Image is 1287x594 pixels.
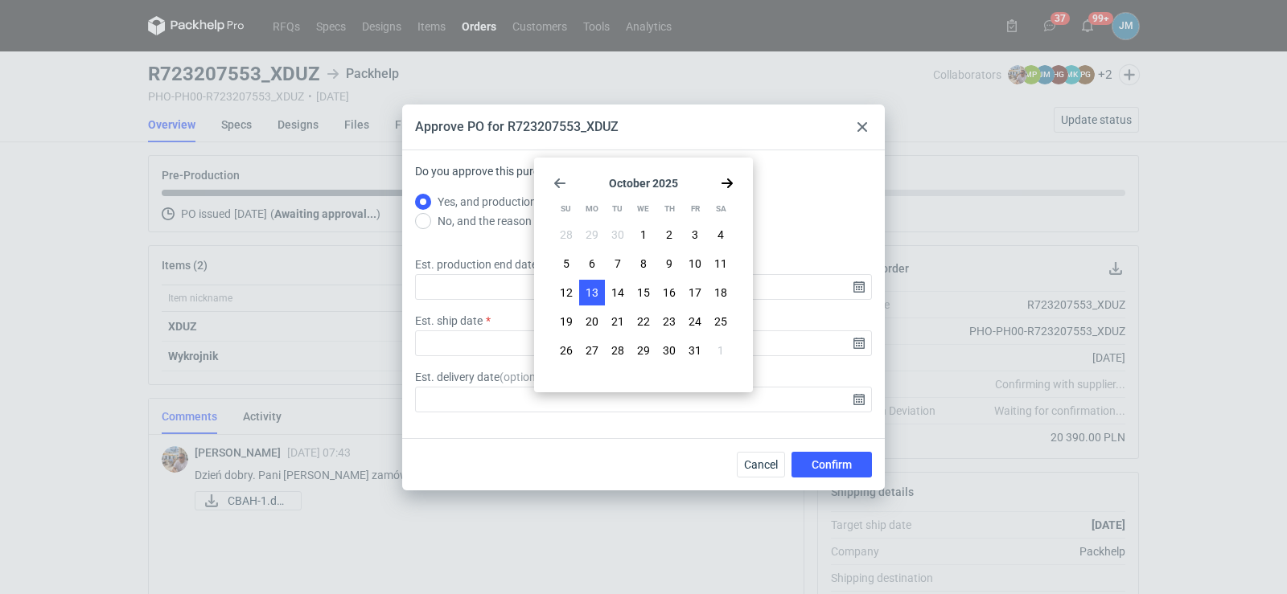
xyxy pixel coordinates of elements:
span: 10 [689,256,701,272]
span: 30 [663,342,676,358]
span: 25 [714,313,727,330]
button: Confirm [792,452,872,477]
span: 26 [560,342,573,358]
span: 28 [611,342,624,358]
button: Mon Oct 06 2025 [579,251,605,277]
span: 8 [640,256,647,272]
span: 2 [666,227,672,243]
button: Sun Oct 26 2025 [553,338,579,363]
div: We [631,196,656,222]
div: Tu [605,196,630,222]
button: Wed Oct 22 2025 [631,309,656,334]
button: Wed Oct 15 2025 [631,280,656,305]
div: Fr [683,196,708,222]
span: Cancel [744,459,778,470]
button: Wed Oct 01 2025 [631,222,656,248]
button: Sun Oct 12 2025 [553,280,579,305]
span: 15 [637,285,650,301]
span: 29 [637,342,650,358]
button: Sun Oct 19 2025 [553,309,579,334]
button: Sat Oct 18 2025 [708,280,734,305]
button: Wed Oct 29 2025 [631,338,656,363]
button: Tue Sep 30 2025 [605,222,631,248]
section: October 2025 [553,177,734,190]
button: Fri Oct 10 2025 [682,251,708,277]
button: Tue Oct 07 2025 [605,251,631,277]
div: Sa [709,196,734,222]
button: Mon Oct 13 2025 [579,280,605,305]
span: 3 [692,227,698,243]
button: Wed Oct 08 2025 [631,251,656,277]
span: 16 [663,285,676,301]
span: 27 [586,342,598,358]
button: Sat Oct 04 2025 [708,222,734,248]
label: Do you approve this purchase order? [415,163,598,192]
label: Est. delivery date [415,369,549,385]
span: 18 [714,285,727,301]
button: Fri Oct 03 2025 [682,222,708,248]
span: 14 [611,285,624,301]
button: Thu Oct 02 2025 [656,222,682,248]
button: Thu Oct 30 2025 [656,338,682,363]
span: 23 [663,313,676,330]
button: Tue Oct 28 2025 [605,338,631,363]
span: 31 [689,342,701,358]
div: Approve PO for R723207553_XDUZ [415,118,619,136]
button: Thu Oct 09 2025 [656,251,682,277]
span: 6 [589,256,595,272]
div: Su [553,196,578,222]
span: Confirm [812,459,852,470]
button: Sat Nov 01 2025 [708,338,734,363]
span: ( optional ) [500,371,549,383]
span: 30 [611,227,624,243]
label: Est. ship date [415,313,483,329]
svg: Go forward 1 month [721,177,734,190]
span: 19 [560,313,573,330]
span: 7 [615,256,621,272]
span: 29 [586,227,598,243]
svg: Go back 1 month [553,177,566,190]
button: Sat Oct 25 2025 [708,309,734,334]
button: Fri Oct 31 2025 [682,338,708,363]
button: Sun Sep 28 2025 [553,222,579,248]
button: Mon Sep 29 2025 [579,222,605,248]
span: 9 [666,256,672,272]
button: Fri Oct 24 2025 [682,309,708,334]
span: 4 [718,227,724,243]
span: 1 [718,342,724,358]
div: Mo [579,196,604,222]
span: 1 [640,227,647,243]
button: Thu Oct 23 2025 [656,309,682,334]
label: Est. production end date [415,256,537,272]
span: 13 [586,285,598,301]
span: 11 [714,256,727,272]
button: Fri Oct 17 2025 [682,280,708,305]
span: 28 [560,227,573,243]
span: 12 [560,285,573,301]
span: 21 [611,313,624,330]
button: Tue Oct 14 2025 [605,280,631,305]
span: 24 [689,313,701,330]
span: 20 [586,313,598,330]
button: Thu Oct 16 2025 [656,280,682,305]
span: 17 [689,285,701,301]
button: Mon Oct 20 2025 [579,309,605,334]
button: Sun Oct 05 2025 [553,251,579,277]
span: 5 [563,256,569,272]
button: Cancel [737,452,785,477]
button: Sat Oct 11 2025 [708,251,734,277]
div: Th [657,196,682,222]
span: 22 [637,313,650,330]
button: Tue Oct 21 2025 [605,309,631,334]
button: Mon Oct 27 2025 [579,338,605,363]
